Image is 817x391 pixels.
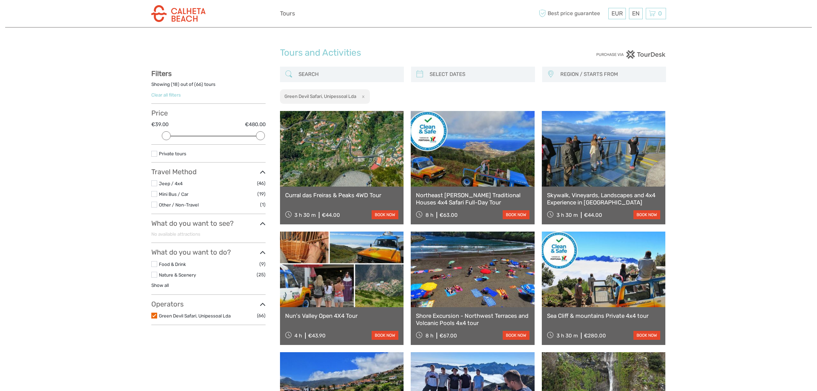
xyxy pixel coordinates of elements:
h1: Tours and Activities [280,47,537,58]
h3: Operators [151,300,266,308]
a: Other / Non-Travel [159,202,199,208]
span: No available attractions [151,231,200,237]
a: Mini Bus / Car [159,191,188,197]
a: Tours [280,9,295,19]
a: book now [633,331,660,340]
span: (25) [257,271,266,279]
h3: Travel Method [151,168,266,176]
div: €44.00 [322,212,340,218]
a: Skywalk, Vineyards, Landscapes and 4x4 Experience in [GEOGRAPHIC_DATA] [547,192,661,206]
div: €280.00 [584,333,606,339]
img: PurchaseViaTourDesk.png [596,50,666,59]
span: 0 [657,10,663,17]
span: (46) [257,179,266,187]
a: Show all [151,282,169,288]
h2: Green Devil Safari, Unipessoal Lda [284,93,356,99]
input: SEARCH [296,68,400,80]
a: Sea Cliff & mountains Private 4x4 tour [547,312,661,319]
label: €39.00 [151,121,168,128]
a: book now [372,331,398,340]
span: 3 h 30 m [294,212,316,218]
span: 3 h 30 m [557,333,578,339]
h3: What do you want to do? [151,248,266,256]
span: (9) [259,260,266,268]
a: book now [503,331,529,340]
a: book now [503,210,529,219]
span: 8 h [425,212,433,218]
div: Showing ( ) out of ( ) tours [151,81,266,92]
a: Jeep / 4x4 [159,181,183,186]
strong: Filters [151,69,172,78]
a: book now [633,210,660,219]
a: Shore Excursion - Northwest Terraces and Volcanic Pools 4x4 tour [416,312,529,326]
span: (19) [257,190,266,198]
h3: Price [151,109,266,117]
a: Green Devil Safari, Unipessoal Lda [159,313,231,319]
span: 3 h 30 m [557,212,578,218]
a: Curral das Freiras & Peaks 4WD Tour [285,192,399,199]
input: SELECT DATES [427,68,532,80]
label: €480.00 [245,121,266,128]
a: Northeast [PERSON_NAME] Traditional Houses 4x4 Safari Full-Day Tour [416,192,529,206]
label: 66 [196,81,201,88]
span: 8 h [425,333,433,339]
img: 3283-3bafb1e0-d569-4aa5-be6e-c19ca52e1a4a_logo_small.png [151,5,206,22]
button: REGION / STARTS FROM [557,69,663,80]
label: 18 [173,81,178,88]
button: x [357,93,366,100]
span: (1) [260,201,266,209]
a: Nun's Valley Open 4X4 Tour [285,312,399,319]
span: EUR [611,10,623,17]
span: (66) [257,312,266,320]
a: Clear all filters [151,92,181,98]
span: Best price guarantee [537,8,607,19]
div: €67.00 [440,333,457,339]
a: book now [372,210,398,219]
span: 4 h [294,333,302,339]
div: €43.90 [308,333,326,339]
a: Nature & Scenery [159,272,196,278]
h3: What do you want to see? [151,219,266,227]
a: Private tours [159,151,186,156]
div: €63.00 [440,212,458,218]
div: €44.00 [584,212,602,218]
div: EN [629,8,643,19]
a: Food & Drink [159,261,186,267]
